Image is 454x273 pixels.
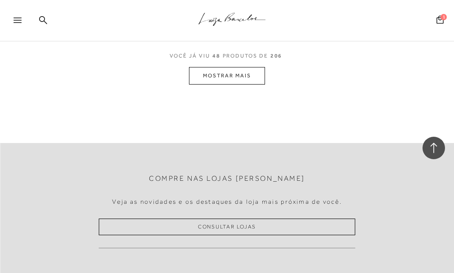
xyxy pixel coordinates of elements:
span: 48 [212,53,220,59]
h2: Compre nas lojas [PERSON_NAME] [149,175,305,183]
button: MOSTRAR MAIS [189,67,265,85]
button: 1 [434,15,446,27]
span: 206 [270,53,283,59]
a: Consultar Lojas [99,219,355,235]
span: 1 [441,14,447,20]
h4: Veja as novidades e os destaques da loja mais próxima de você. [112,198,342,206]
span: VOCÊ JÁ VIU PRODUTOS DE [170,53,285,59]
